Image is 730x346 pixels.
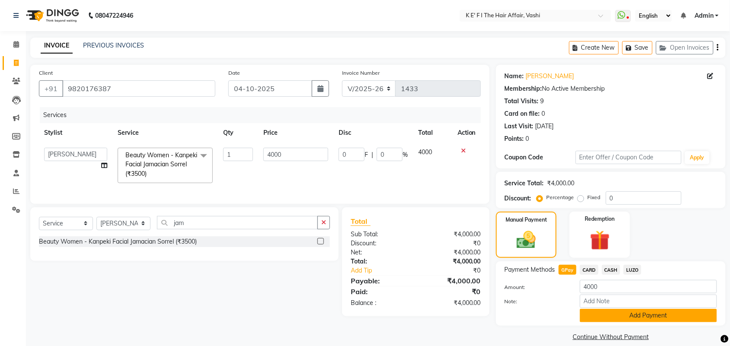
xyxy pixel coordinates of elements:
label: Client [39,69,53,77]
div: Total Visits: [505,97,539,106]
th: Qty [218,123,258,143]
div: Beauty Women - Kanpeki Facial Jamacian Sorrel (₹3500) [39,237,197,246]
input: Search or Scan [157,216,318,229]
span: CASH [602,265,621,275]
input: Amount [580,280,717,293]
label: Date [228,69,240,77]
div: ₹0 [416,286,487,297]
div: Discount: [505,194,531,203]
span: Admin [695,11,714,20]
div: ₹0 [428,266,487,275]
div: Services [40,107,487,123]
div: Membership: [505,84,542,93]
div: ₹4,000.00 [416,230,487,239]
div: ₹4,000.00 [547,179,575,188]
img: _cash.svg [511,229,542,251]
div: Balance : [344,298,416,308]
div: No Active Membership [505,84,717,93]
div: Payable: [344,276,416,286]
span: Beauty Women - Kanpeki Facial Jamacian Sorrel (₹3500) [125,151,197,178]
label: Amount: [498,283,573,291]
b: 08047224946 [95,3,133,28]
button: +91 [39,80,63,97]
div: 9 [541,97,544,106]
a: INVOICE [41,38,73,54]
button: Apply [685,151,710,164]
span: LUZO [624,265,641,275]
label: Invoice Number [342,69,380,77]
input: Enter Offer / Coupon Code [576,151,682,164]
button: Create New [569,41,619,54]
span: GPay [559,265,576,275]
div: ₹4,000.00 [416,276,487,286]
th: Action [452,123,481,143]
div: ₹0 [416,239,487,248]
span: F [365,150,368,159]
a: Continue Without Payment [498,333,724,342]
button: Add Payment [580,309,717,322]
label: Redemption [585,215,615,223]
div: Service Total: [505,179,544,188]
div: Sub Total: [344,230,416,239]
span: Total [351,217,371,226]
span: % [403,150,408,159]
div: [DATE] [535,122,554,131]
div: 0 [526,134,529,143]
div: Points: [505,134,524,143]
th: Price [258,123,333,143]
div: Coupon Code [505,153,576,162]
label: Percentage [547,194,574,201]
input: Search by Name/Mobile/Email/Code [62,80,215,97]
div: Card on file: [505,109,540,118]
div: Total: [344,257,416,266]
div: 0 [542,109,545,118]
div: ₹4,000.00 [416,257,487,266]
label: Fixed [588,194,601,201]
th: Service [112,123,218,143]
div: ₹4,000.00 [416,298,487,308]
th: Stylist [39,123,112,143]
button: Save [622,41,653,54]
th: Total [413,123,452,143]
div: Discount: [344,239,416,248]
input: Add Note [580,295,717,308]
th: Disc [333,123,413,143]
span: Payment Methods [505,265,555,274]
a: PREVIOUS INVOICES [83,41,144,49]
img: logo [22,3,81,28]
div: Last Visit: [505,122,534,131]
div: Paid: [344,286,416,297]
div: Name: [505,72,524,81]
div: ₹4,000.00 [416,248,487,257]
a: x [147,170,150,178]
label: Manual Payment [506,216,547,224]
span: CARD [580,265,599,275]
div: Net: [344,248,416,257]
a: Add Tip [344,266,428,275]
span: | [371,150,373,159]
button: Open Invoices [656,41,714,54]
span: 4000 [418,148,432,156]
img: _gift.svg [584,228,616,253]
a: [PERSON_NAME] [526,72,574,81]
label: Note: [498,298,573,305]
